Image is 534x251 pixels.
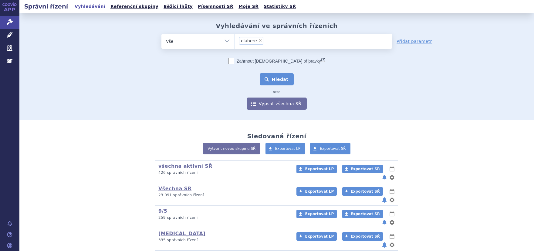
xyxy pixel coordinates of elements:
[320,146,346,151] span: Exportovat SŘ
[351,167,380,171] span: Exportovat SŘ
[305,234,334,239] span: Exportovat LP
[239,37,263,45] li: elahere
[296,187,337,196] a: Exportovat LP
[389,241,395,249] button: nastavení
[342,232,383,241] a: Exportovat SŘ
[73,2,107,11] a: Vyhledávání
[19,2,73,11] h2: Správní řízení
[228,58,325,64] label: Zahrnout [DEMOGRAPHIC_DATA] přípravky
[321,58,325,62] abbr: (?)
[247,132,306,140] h2: Sledovaná řízení
[216,22,338,29] h2: Vyhledávání ve správních řízeních
[389,196,395,204] button: nastavení
[397,38,432,44] a: Přidat parametr
[196,2,235,11] a: Písemnosti SŘ
[389,219,395,226] button: nastavení
[305,167,334,171] span: Exportovat LP
[241,39,257,43] span: elahere
[158,193,289,198] p: 23 091 správních řízení
[109,2,160,11] a: Referenční skupiny
[262,2,298,11] a: Statistiky SŘ
[260,73,294,85] button: Hledat
[158,238,289,243] p: 335 správních řízení
[275,146,301,151] span: Exportovat LP
[259,39,262,42] span: ×
[389,210,395,218] button: lhůty
[381,241,387,249] button: notifikace
[237,2,260,11] a: Moje SŘ
[296,210,337,218] a: Exportovat LP
[158,208,167,214] a: 9/5
[342,210,383,218] a: Exportovat SŘ
[351,189,380,194] span: Exportovat SŘ
[296,232,337,241] a: Exportovat LP
[162,2,194,11] a: Běžící lhůty
[270,90,284,94] i: nebo
[203,143,260,154] a: Vytvořit novou skupinu SŘ
[265,143,305,154] a: Exportovat LP
[158,170,289,175] p: 426 správních řízení
[389,165,395,173] button: lhůty
[381,174,387,181] button: notifikace
[305,212,334,216] span: Exportovat LP
[158,231,205,236] a: [MEDICAL_DATA]
[158,186,191,191] a: Všechna SŘ
[381,219,387,226] button: notifikace
[381,196,387,204] button: notifikace
[158,163,212,169] a: všechna aktivní SŘ
[342,165,383,173] a: Exportovat SŘ
[247,98,307,110] a: Vypsat všechna SŘ
[305,189,334,194] span: Exportovat LP
[296,165,337,173] a: Exportovat LP
[351,234,380,239] span: Exportovat SŘ
[389,233,395,240] button: lhůty
[310,143,350,154] a: Exportovat SŘ
[389,174,395,181] button: nastavení
[158,215,289,220] p: 259 správních řízení
[351,212,380,216] span: Exportovat SŘ
[265,37,269,44] input: elahere
[389,188,395,195] button: lhůty
[342,187,383,196] a: Exportovat SŘ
